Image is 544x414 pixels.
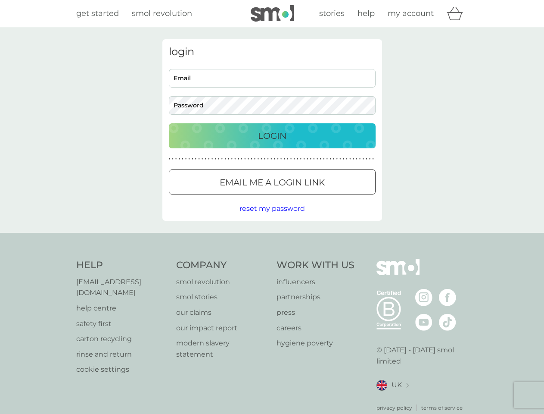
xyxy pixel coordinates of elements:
[267,157,269,161] p: ●
[353,157,354,161] p: ●
[300,157,302,161] p: ●
[336,157,338,161] p: ●
[176,292,268,303] a: smol stories
[277,259,354,272] h4: Work With Us
[205,157,206,161] p: ●
[195,157,197,161] p: ●
[415,289,432,306] img: visit the smol Instagram page
[280,157,282,161] p: ●
[439,314,456,331] img: visit the smol Tiktok page
[369,157,371,161] p: ●
[76,259,168,272] h4: Help
[343,157,345,161] p: ●
[376,259,420,288] img: smol
[176,276,268,288] a: smol revolution
[76,349,168,360] a: rinse and return
[415,314,432,331] img: visit the smol Youtube page
[326,157,328,161] p: ●
[198,157,200,161] p: ●
[176,259,268,272] h4: Company
[76,333,168,345] a: carton recycling
[320,157,321,161] p: ●
[238,157,239,161] p: ●
[261,157,262,161] p: ●
[307,157,308,161] p: ●
[251,157,252,161] p: ●
[169,169,376,194] button: Email me a login link
[333,157,335,161] p: ●
[274,157,276,161] p: ●
[76,303,168,314] p: help centre
[372,157,374,161] p: ●
[192,157,193,161] p: ●
[287,157,289,161] p: ●
[221,157,223,161] p: ●
[376,380,387,391] img: UK flag
[251,5,294,22] img: smol
[231,157,233,161] p: ●
[439,289,456,306] img: visit the smol Facebook page
[362,157,364,161] p: ●
[76,7,119,20] a: get started
[175,157,177,161] p: ●
[257,157,259,161] p: ●
[313,157,315,161] p: ●
[169,123,376,148] button: Login
[319,7,345,20] a: stories
[283,157,285,161] p: ●
[323,157,325,161] p: ●
[357,7,375,20] a: help
[185,157,187,161] p: ●
[218,157,220,161] p: ●
[214,157,216,161] p: ●
[349,157,351,161] p: ●
[376,404,412,412] a: privacy policy
[297,157,298,161] p: ●
[176,323,268,334] p: our impact report
[421,404,463,412] a: terms of service
[132,9,192,18] span: smol revolution
[208,157,210,161] p: ●
[406,383,409,388] img: select a new location
[293,157,295,161] p: ●
[310,157,311,161] p: ●
[270,157,272,161] p: ●
[228,157,230,161] p: ●
[169,46,376,58] h3: login
[277,292,354,303] p: partnerships
[264,157,266,161] p: ●
[290,157,292,161] p: ●
[176,307,268,318] p: our claims
[376,345,468,367] p: © [DATE] - [DATE] smol limited
[76,318,168,329] a: safety first
[356,157,357,161] p: ●
[224,157,226,161] p: ●
[244,157,246,161] p: ●
[132,7,192,20] a: smol revolution
[388,9,434,18] span: my account
[178,157,180,161] p: ●
[239,203,305,214] button: reset my password
[76,364,168,375] a: cookie settings
[220,176,325,189] p: Email me a login link
[211,157,213,161] p: ●
[76,276,168,298] a: [EMAIL_ADDRESS][DOMAIN_NAME]
[172,157,174,161] p: ●
[366,157,367,161] p: ●
[447,5,468,22] div: basket
[239,204,305,213] span: reset my password
[277,323,354,334] a: careers
[202,157,203,161] p: ●
[317,157,318,161] p: ●
[176,338,268,360] p: modern slavery statement
[303,157,305,161] p: ●
[277,338,354,349] a: hygiene poverty
[357,9,375,18] span: help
